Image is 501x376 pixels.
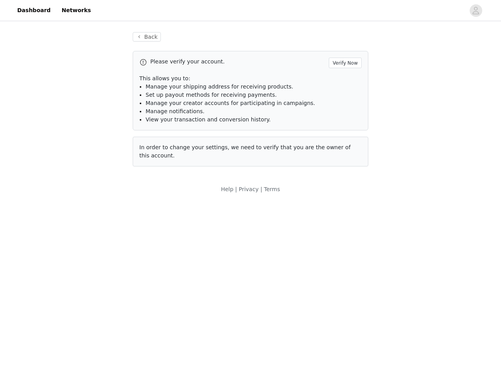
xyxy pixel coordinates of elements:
[146,116,270,123] span: View your transaction and conversion history.
[235,186,237,192] span: |
[133,32,161,42] button: Back
[150,58,326,66] p: Please verify your account.
[472,4,479,17] div: avatar
[239,186,259,192] a: Privacy
[146,92,277,98] span: Set up payout methods for receiving payments.
[146,108,205,114] span: Manage notifications.
[13,2,55,19] a: Dashboard
[260,186,262,192] span: |
[264,186,280,192] a: Terms
[139,74,362,83] p: This allows you to:
[221,186,233,192] a: Help
[139,144,351,159] span: In order to change your settings, we need to verify that you are the owner of this account.
[57,2,96,19] a: Networks
[329,58,362,68] button: Verify Now
[146,100,315,106] span: Manage your creator accounts for participating in campaigns.
[146,83,293,90] span: Manage your shipping address for receiving products.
